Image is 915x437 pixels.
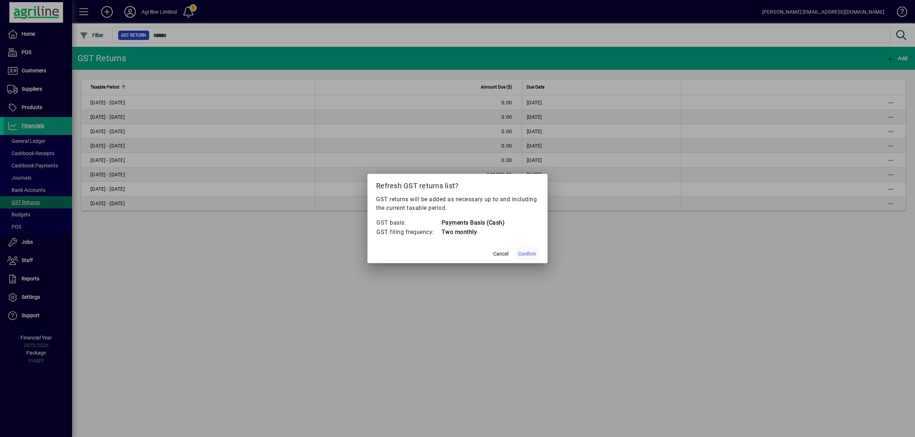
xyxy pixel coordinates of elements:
[441,227,505,237] td: Two monthly
[376,195,539,212] p: GST returns will be added as necessary up to and including the current taxable period.
[515,247,539,260] button: Confirm
[518,250,536,258] span: Confirm
[367,174,548,195] h2: Refresh GST returns list?
[441,218,505,227] td: Payments Basis (Cash)
[489,247,512,260] button: Cancel
[493,250,508,258] span: Cancel
[376,227,441,237] td: GST filing frequency:
[376,218,441,227] td: GST basis:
